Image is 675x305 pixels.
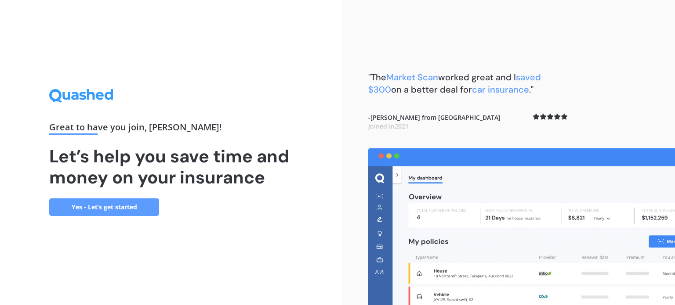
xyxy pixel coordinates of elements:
div: Great to have you join , [PERSON_NAME] ! [49,123,293,135]
span: Market Scan [386,72,438,83]
span: car insurance [472,84,529,95]
span: saved $300 [368,72,541,95]
img: dashboard.webp [368,148,675,305]
b: "The worked great and I on a better deal for ." [368,72,541,95]
span: Joined in 2021 [368,122,409,130]
h1: Let’s help you save time and money on your insurance [49,146,293,188]
a: Yes - Let’s get started [49,198,159,216]
b: - [PERSON_NAME] from [GEOGRAPHIC_DATA] [368,113,501,130]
